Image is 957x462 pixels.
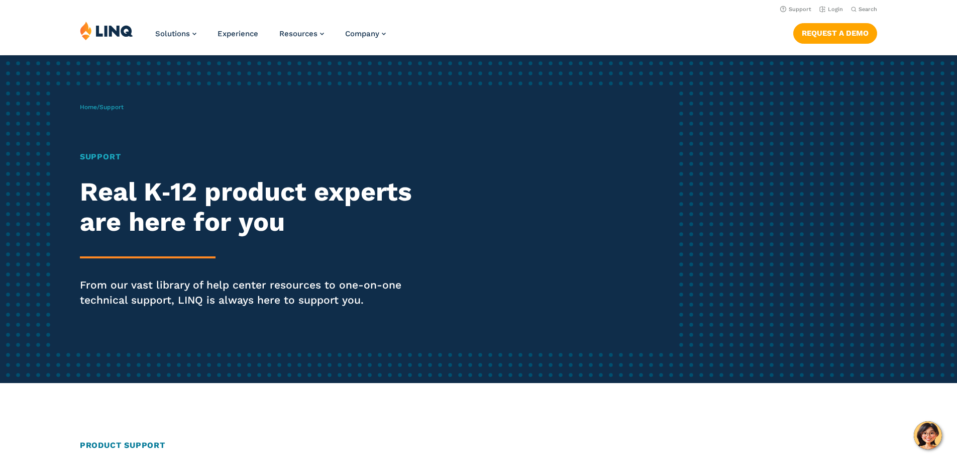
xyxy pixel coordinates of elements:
span: Company [345,29,379,38]
span: Solutions [155,29,190,38]
img: LINQ | K‑12 Software [80,21,133,40]
span: Search [859,6,877,13]
button: Hello, have a question? Let’s chat. [914,421,942,449]
span: Support [99,104,124,111]
a: Login [819,6,843,13]
a: Experience [218,29,258,38]
h1: Support [80,151,449,163]
a: Support [780,6,811,13]
h2: Real K‑12 product experts are here for you [80,177,449,237]
h2: Product Support [80,439,877,451]
a: Resources [279,29,324,38]
a: Solutions [155,29,196,38]
span: / [80,104,124,111]
a: Request a Demo [793,23,877,43]
a: Home [80,104,97,111]
button: Open Search Bar [851,6,877,13]
p: From our vast library of help center resources to one-on-one technical support, LINQ is always he... [80,278,449,308]
nav: Button Navigation [793,21,877,43]
span: Resources [279,29,317,38]
nav: Primary Navigation [155,21,386,54]
a: Company [345,29,386,38]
